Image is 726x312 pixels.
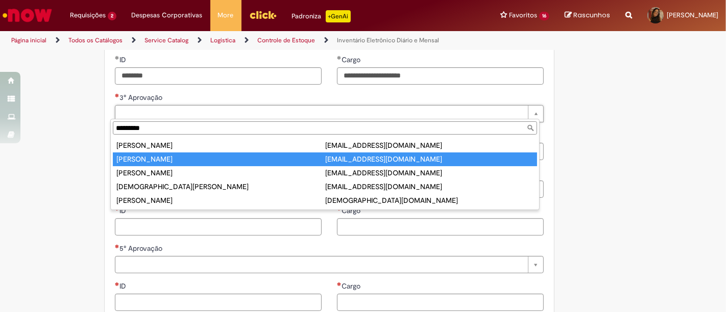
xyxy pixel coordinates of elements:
[116,181,325,192] div: [DEMOGRAPHIC_DATA][PERSON_NAME]
[325,140,534,150] div: [EMAIL_ADDRESS][DOMAIN_NAME]
[111,137,539,210] ul: 3° Aprovação
[325,195,534,205] div: [DEMOGRAPHIC_DATA][DOMAIN_NAME]
[325,154,534,164] div: [EMAIL_ADDRESS][DOMAIN_NAME]
[116,154,325,164] div: [PERSON_NAME]
[116,140,325,150] div: [PERSON_NAME]
[325,168,534,178] div: [EMAIL_ADDRESS][DOMAIN_NAME]
[325,181,534,192] div: [EMAIL_ADDRESS][DOMAIN_NAME]
[116,195,325,205] div: [PERSON_NAME]
[116,168,325,178] div: [PERSON_NAME]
